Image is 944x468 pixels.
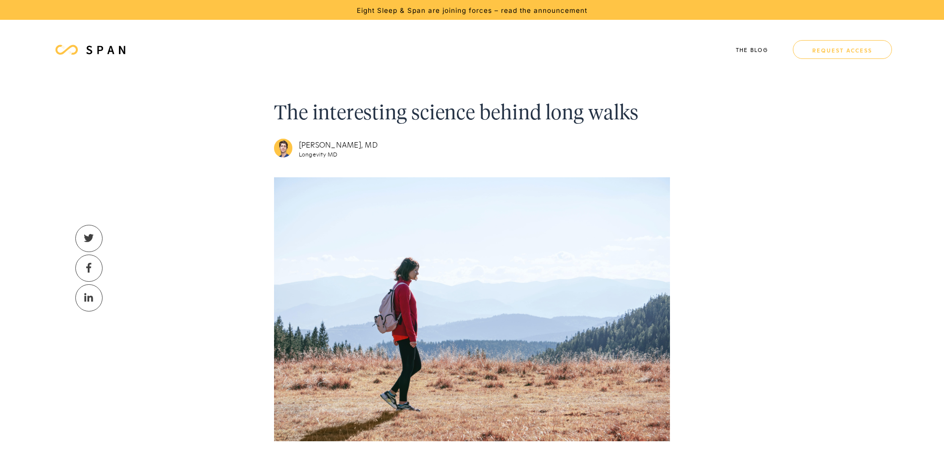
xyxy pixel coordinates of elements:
h2: [PERSON_NAME], MD [299,139,378,149]
a:  [75,255,103,282]
a:  [75,225,103,252]
div:  [84,233,94,243]
div: The Blog [736,47,768,52]
a: request access [793,40,892,59]
h1: The interesting science behind long walks [274,99,639,129]
div:  [86,263,92,273]
h3: Longevity MD [299,151,378,157]
div:  [84,293,94,303]
a: Eight Sleep & Span are joining forces – read the announcement [357,5,587,14]
a:  [75,284,103,312]
a: The Blog [721,30,783,69]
